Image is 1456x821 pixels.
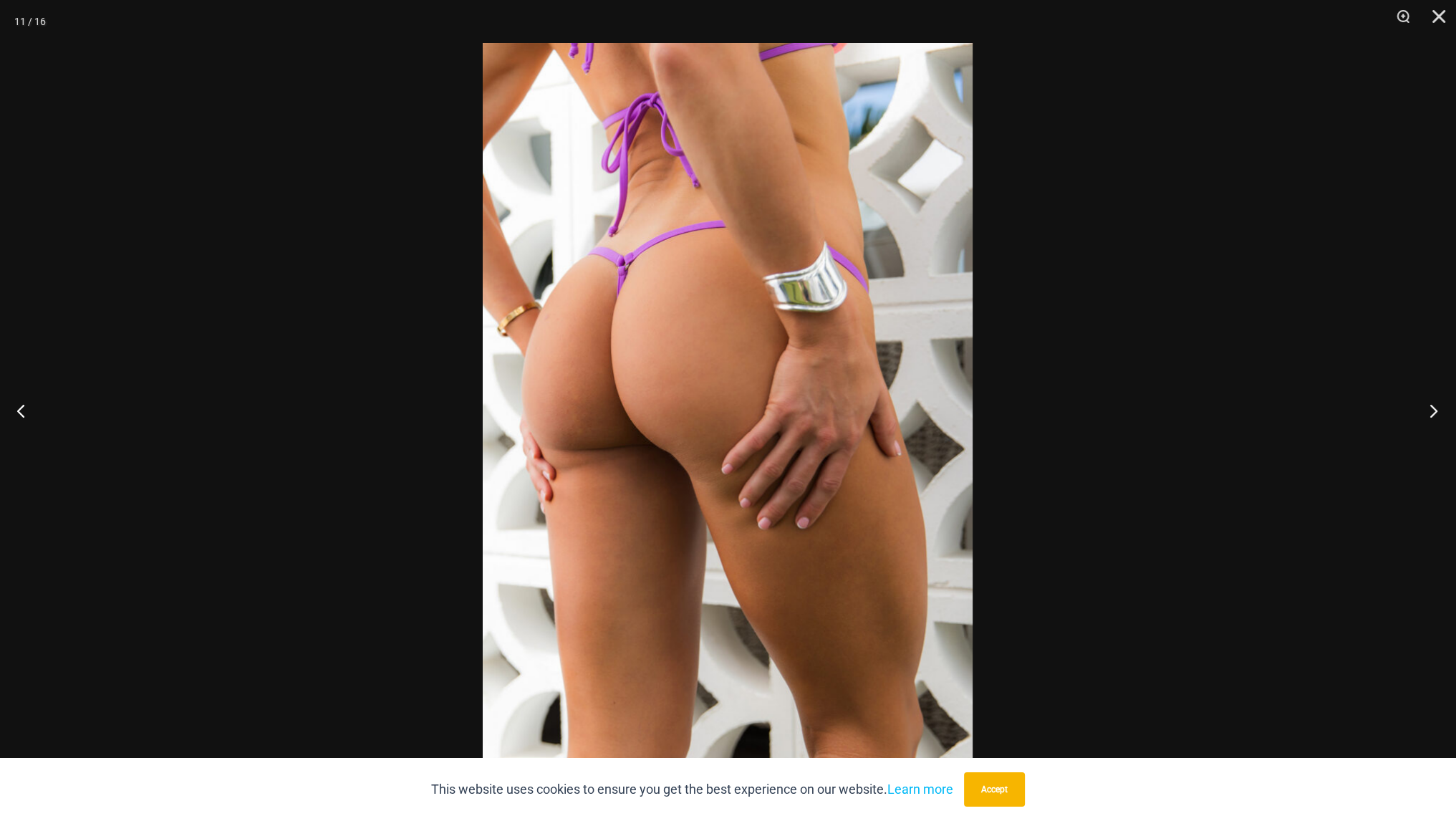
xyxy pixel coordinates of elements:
[483,43,973,778] img: Wild Card Neon Bliss 312 Top 457 Micro 05
[887,782,953,797] a: Learn more
[431,779,953,800] p: This website uses cookies to ensure you get the best experience on our website.
[964,772,1025,807] button: Accept
[14,11,46,32] div: 11 / 16
[1402,375,1456,446] button: Next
